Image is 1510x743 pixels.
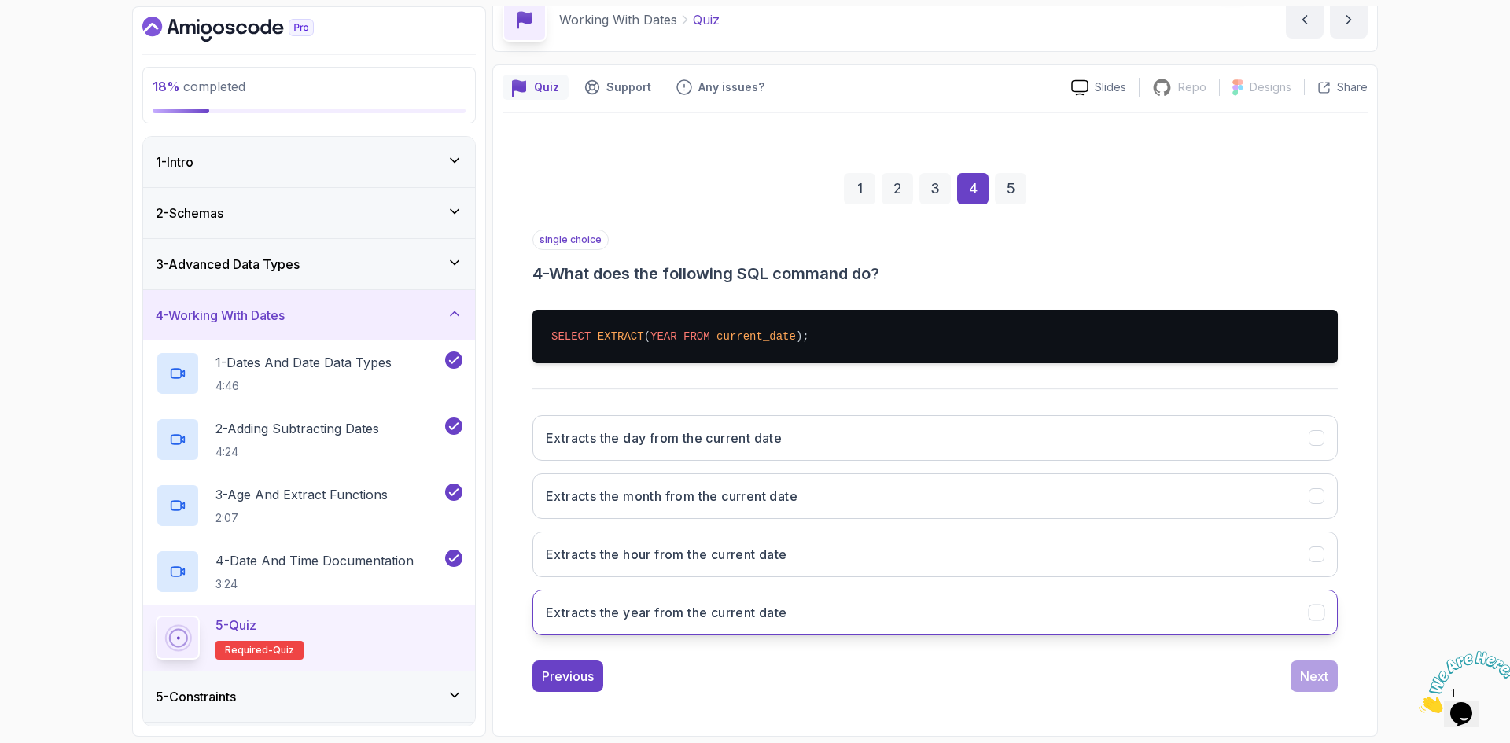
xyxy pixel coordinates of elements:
button: Share [1304,79,1368,95]
span: Required- [225,644,273,657]
h3: 1 - Intro [156,153,193,171]
p: Any issues? [698,79,764,95]
img: Chat attention grabber [6,6,104,68]
button: 2-Adding Subtracting Dates4:24 [156,417,462,462]
p: 4 - Date and Time Documentation [215,551,414,570]
h3: 4 - What does the following SQL command do? [532,263,1338,285]
button: quiz button [503,75,569,100]
button: 1-Intro [143,137,475,187]
p: single choice [532,230,609,250]
button: 3-Advanced Data Types [143,239,475,289]
a: Dashboard [142,17,350,42]
div: 4 [957,173,989,204]
p: 4:46 [215,378,392,394]
button: next content [1330,1,1368,39]
button: Feedback button [667,75,774,100]
a: Slides [1059,79,1139,96]
p: 4:24 [215,444,379,460]
button: 4-Working With Dates [143,290,475,340]
span: EXTRACT [598,330,644,343]
span: FROM [683,330,710,343]
p: Designs [1250,79,1291,95]
p: Share [1337,79,1368,95]
p: Repo [1178,79,1206,95]
button: 2-Schemas [143,188,475,238]
p: Slides [1095,79,1126,95]
button: Previous [532,660,603,692]
h3: Extracts the hour from the current date [546,545,787,564]
div: 2 [882,173,913,204]
div: 1 [844,173,875,204]
p: 3 - Age And Extract Functions [215,485,388,504]
p: 2:07 [215,510,388,526]
p: Support [606,79,651,95]
p: 1 - Dates And Date Data Types [215,353,392,372]
h3: 5 - Constraints [156,687,236,706]
button: Extracts the month from the current date [532,473,1338,519]
span: completed [153,79,245,94]
iframe: chat widget [1412,645,1510,719]
h3: 4 - Working With Dates [156,306,285,325]
span: 1 [6,6,13,20]
button: 1-Dates And Date Data Types4:46 [156,351,462,395]
h3: 2 - Schemas [156,204,223,223]
span: current_date [716,330,796,343]
h3: Extracts the year from the current date [546,603,787,622]
button: 4-Date and Time Documentation3:24 [156,550,462,594]
button: Next [1291,660,1338,692]
button: Extracts the hour from the current date [532,532,1338,577]
p: 5 - Quiz [215,616,256,634]
h3: 3 - Advanced Data Types [156,255,300,274]
button: 5-QuizRequired-quiz [156,616,462,660]
button: Extracts the day from the current date [532,415,1338,461]
span: quiz [273,644,294,657]
div: Next [1300,667,1328,686]
span: 18 % [153,79,180,94]
span: SELECT [551,330,591,343]
div: 3 [919,173,951,204]
p: Quiz [693,10,720,29]
div: 5 [995,173,1026,204]
button: 3-Age And Extract Functions2:07 [156,484,462,528]
button: previous content [1286,1,1324,39]
pre: ( ); [532,310,1338,363]
h3: Extracts the month from the current date [546,487,797,506]
h3: Extracts the day from the current date [546,429,782,447]
button: Extracts the year from the current date [532,590,1338,635]
span: YEAR [650,330,677,343]
div: Previous [542,667,594,686]
p: Quiz [534,79,559,95]
p: 3:24 [215,576,414,592]
p: 2 - Adding Subtracting Dates [215,419,379,438]
p: Working With Dates [559,10,677,29]
button: Support button [575,75,661,100]
button: 5-Constraints [143,671,475,722]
